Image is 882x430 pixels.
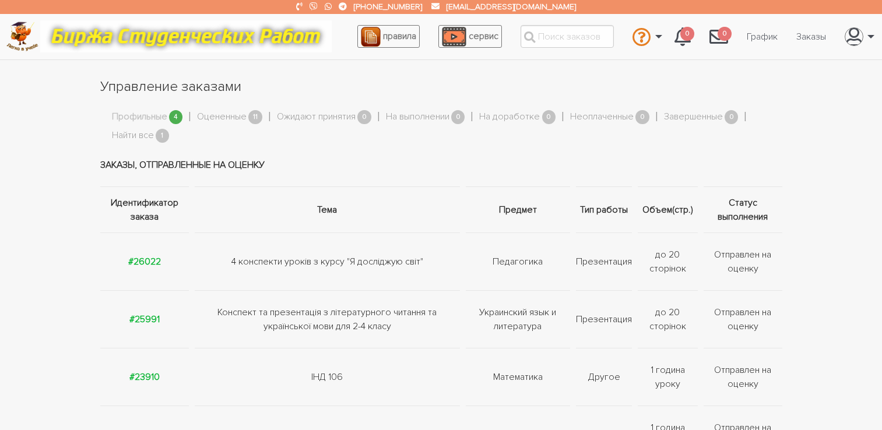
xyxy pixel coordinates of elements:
[635,290,701,348] td: до 20 сторінок
[463,186,573,232] th: Предмет
[725,110,739,125] span: 0
[463,290,573,348] td: Украинский язык и литература
[100,186,192,232] th: Идентификатор заказа
[463,348,573,406] td: Математика
[701,232,782,290] td: Отправлен на оценку
[573,186,635,232] th: Тип работы
[701,186,782,232] th: Статус выполнения
[383,30,416,42] span: правила
[635,232,701,290] td: до 20 сторінок
[447,2,576,12] a: [EMAIL_ADDRESS][DOMAIN_NAME]
[357,25,420,48] a: правила
[635,348,701,406] td: 1 година уроку
[787,26,835,48] a: Заказы
[573,290,635,348] td: Презентация
[573,232,635,290] td: Презентация
[438,25,502,48] a: сервис
[664,110,723,125] a: Завершенные
[40,20,332,52] img: motto-12e01f5a76059d5f6a28199ef077b1f78e012cfde436ab5cf1d4517935686d32.gif
[573,348,635,406] td: Другое
[128,256,161,267] a: #26022
[635,186,701,232] th: Объем(стр.)
[112,128,154,143] a: Найти все
[361,27,381,47] img: agreement_icon-feca34a61ba7f3d1581b08bc946b2ec1ccb426f67415f344566775c155b7f62c.png
[665,21,700,52] a: 0
[718,27,732,41] span: 0
[129,371,160,383] a: #23910
[248,110,262,125] span: 11
[680,27,694,41] span: 0
[635,110,649,125] span: 0
[169,110,183,125] span: 4
[451,110,465,125] span: 0
[192,186,462,232] th: Тема
[197,110,247,125] a: Оцененные
[357,110,371,125] span: 0
[469,30,498,42] span: сервис
[192,232,462,290] td: 4 конспекти уроків з курсу "Я досліджую світ"
[6,22,38,51] img: logo-c4363faeb99b52c628a42810ed6dfb4293a56d4e4775eb116515dfe7f33672af.png
[386,110,449,125] a: На выполнении
[156,129,170,143] span: 1
[112,110,167,125] a: Профильные
[700,21,737,52] a: 0
[277,110,356,125] a: Ожидают принятия
[570,110,634,125] a: Неоплаченные
[737,26,787,48] a: График
[463,232,573,290] td: Педагогика
[701,290,782,348] td: Отправлен на оценку
[521,25,614,48] input: Поиск заказов
[100,143,782,187] td: Заказы, отправленные на оценку
[192,348,462,406] td: ІНД 106
[100,77,782,97] h1: Управление заказами
[542,110,556,125] span: 0
[479,110,540,125] a: На доработке
[129,313,160,325] a: #25991
[192,290,462,348] td: Конспект та презентація з літературного читання та української мови для 2-4 класу
[442,27,466,47] img: play_icon-49f7f135c9dc9a03216cfdbccbe1e3994649169d890fb554cedf0eac35a01ba8.png
[354,2,422,12] a: [PHONE_NUMBER]
[701,348,782,406] td: Отправлен на оценку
